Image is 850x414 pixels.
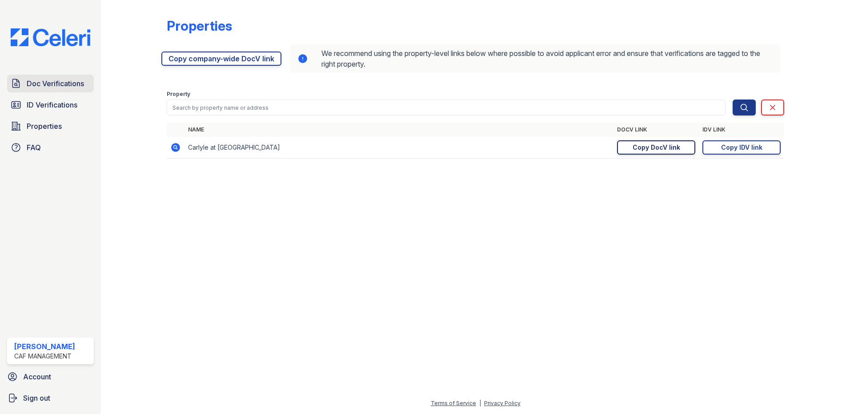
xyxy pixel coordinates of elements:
div: Copy IDV link [721,143,762,152]
div: [PERSON_NAME] [14,341,75,352]
span: Properties [27,121,62,131]
th: DocV Link [613,123,699,137]
span: Sign out [23,393,50,403]
a: Properties [7,117,94,135]
div: Copy DocV link [633,143,680,152]
span: ID Verifications [27,100,77,110]
a: Copy DocV link [617,140,695,155]
input: Search by property name or address [167,100,726,115]
div: | [479,400,481,406]
label: Property [167,91,190,98]
a: Doc Verifications [7,75,94,92]
img: CE_Logo_Blue-a8612792a0a2168367f1c8372b55b34899dd931a85d93a1a3d3e32e68fde9ad4.png [4,28,97,46]
a: Copy company-wide DocV link [161,52,281,66]
div: We recommend using the property-level links below where possible to avoid applicant error and ens... [290,44,781,73]
a: Privacy Policy [484,400,521,406]
a: ID Verifications [7,96,94,114]
th: IDV Link [699,123,784,137]
th: Name [184,123,613,137]
a: Copy IDV link [702,140,781,155]
span: FAQ [27,142,41,153]
a: FAQ [7,139,94,156]
a: Account [4,368,97,386]
span: Doc Verifications [27,78,84,89]
div: CAF Management [14,352,75,361]
span: Account [23,371,51,382]
div: Properties [167,18,232,34]
td: Carlyle at [GEOGRAPHIC_DATA] [184,137,613,159]
a: Terms of Service [431,400,476,406]
a: Sign out [4,389,97,407]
